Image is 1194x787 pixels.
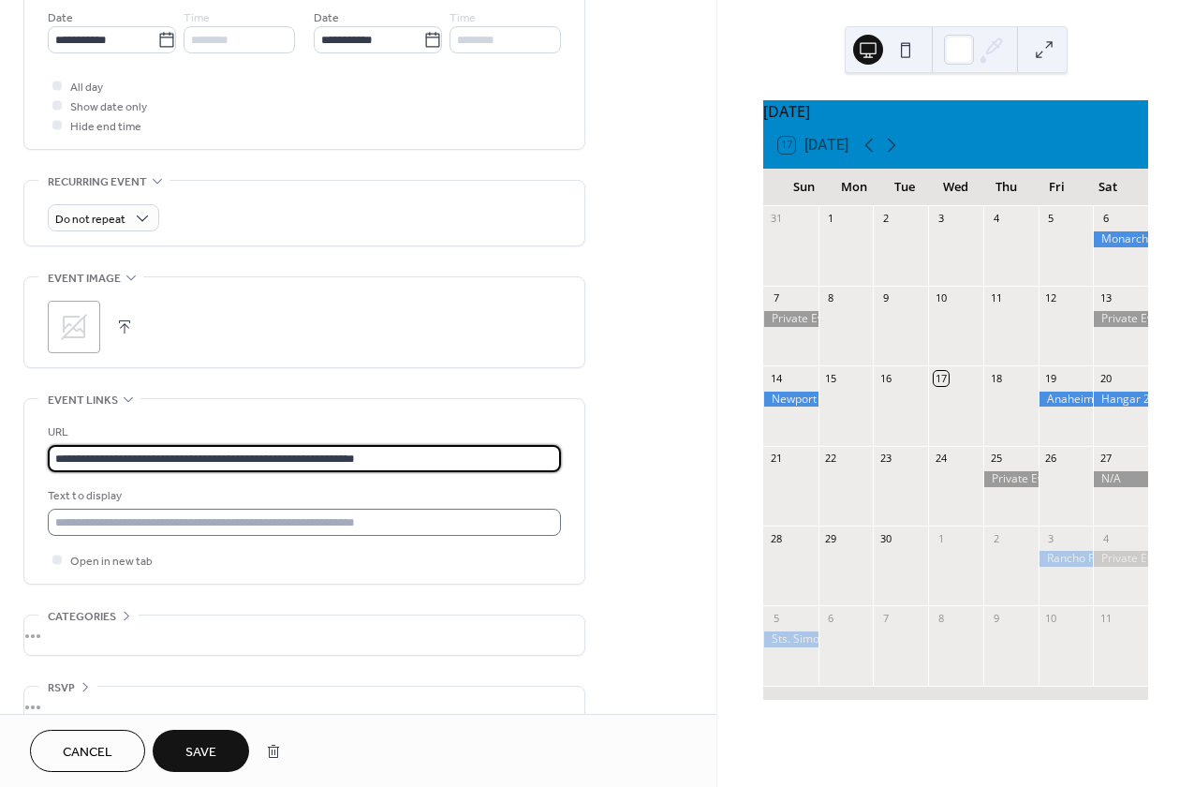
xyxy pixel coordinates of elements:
[48,301,100,353] div: ;
[934,452,948,466] div: 24
[934,371,948,385] div: 17
[824,611,838,625] div: 6
[48,172,147,192] span: Recurring event
[989,371,1003,385] div: 18
[769,452,783,466] div: 21
[878,531,892,545] div: 30
[70,552,153,572] span: Open in new tab
[70,117,141,137] span: Hide end time
[763,311,818,327] div: Private Event
[769,371,783,385] div: 14
[48,607,116,627] span: Categories
[934,291,948,305] div: 10
[878,371,892,385] div: 16
[48,486,557,506] div: Text to display
[1093,311,1148,327] div: Private Event
[989,291,1003,305] div: 11
[185,743,216,763] span: Save
[934,212,948,226] div: 3
[1093,471,1148,487] div: N/A
[24,616,584,655] div: •••
[879,169,930,206] div: Tue
[769,212,783,226] div: 31
[989,452,1003,466] div: 25
[763,100,1148,123] div: [DATE]
[1044,212,1058,226] div: 5
[1044,452,1058,466] div: 26
[878,452,892,466] div: 23
[989,212,1003,226] div: 4
[778,169,829,206] div: Sun
[824,452,838,466] div: 22
[24,687,584,726] div: •••
[930,169,980,206] div: Wed
[1044,291,1058,305] div: 12
[1093,231,1148,247] div: Monarch Spirit Festival
[824,212,838,226] div: 1
[829,169,879,206] div: Mon
[55,209,125,230] span: Do not repeat
[30,730,145,772] button: Cancel
[48,391,118,410] span: Event links
[153,730,249,772] button: Save
[48,678,75,698] span: RSVP
[1044,371,1058,385] div: 19
[934,531,948,545] div: 1
[48,269,121,289] span: Event image
[878,291,892,305] div: 9
[1083,169,1133,206] div: Sat
[1093,551,1148,567] div: Private Event
[48,423,557,442] div: URL
[824,531,838,545] div: 29
[824,291,838,305] div: 8
[1098,291,1113,305] div: 13
[769,291,783,305] div: 7
[63,743,112,763] span: Cancel
[989,611,1003,625] div: 9
[878,611,892,625] div: 7
[763,631,818,647] div: Sts. Simon & Jude Fall Festival
[1039,551,1094,567] div: Rancho Fest - Rancho Santa Margarita, CA
[769,531,783,545] div: 28
[1039,392,1094,408] div: Anaheim, CA
[1032,169,1083,206] div: Fri
[981,169,1032,206] div: Thu
[1098,452,1113,466] div: 27
[1093,392,1148,408] div: Hangar 24 Orange County
[1098,212,1113,226] div: 6
[1044,531,1058,545] div: 3
[769,611,783,625] div: 5
[70,97,147,117] span: Show date only
[450,8,476,28] span: Time
[70,78,103,97] span: All day
[1098,611,1113,625] div: 11
[763,392,818,408] div: Newport Beach, CA
[934,611,948,625] div: 8
[983,471,1039,487] div: Private Event
[1098,371,1113,385] div: 20
[824,371,838,385] div: 15
[48,8,73,28] span: Date
[314,8,339,28] span: Date
[1044,611,1058,625] div: 10
[989,531,1003,545] div: 2
[878,212,892,226] div: 2
[184,8,210,28] span: Time
[1098,531,1113,545] div: 4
